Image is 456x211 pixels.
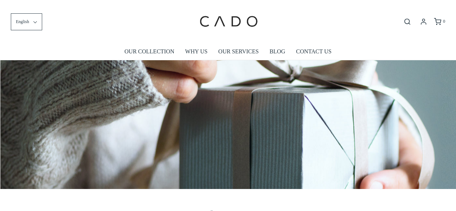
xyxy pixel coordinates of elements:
[401,18,414,26] button: Open search bar
[270,43,285,60] a: BLOG
[185,43,208,60] a: WHY US
[124,43,174,60] a: OUR COLLECTION
[218,43,259,60] a: OUR SERVICES
[433,18,445,25] a: 0
[443,19,445,24] span: 0
[198,5,259,38] img: cadogifting
[11,13,42,30] button: English
[296,43,331,60] a: CONTACT US
[16,18,29,25] span: English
